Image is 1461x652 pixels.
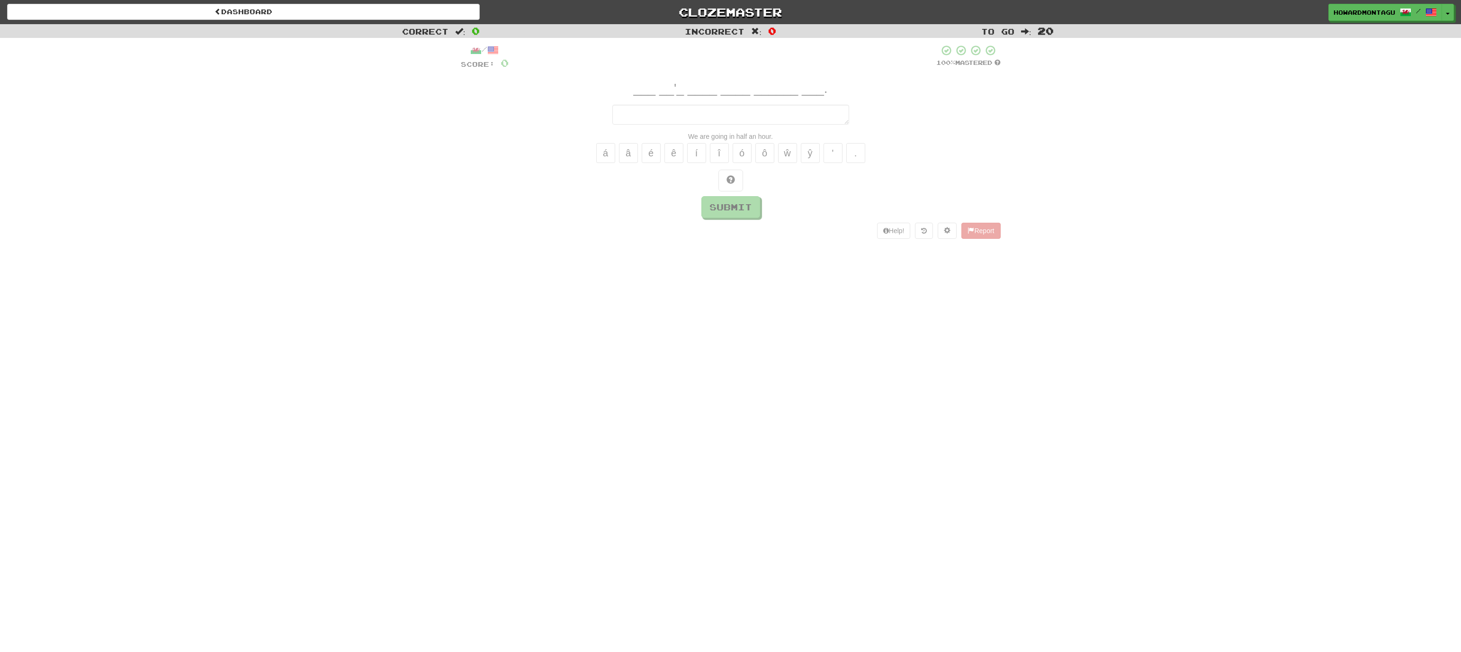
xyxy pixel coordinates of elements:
button: á [596,143,615,163]
a: Dashboard [7,4,480,20]
span: Incorrect [685,27,744,36]
span: Correct [402,27,448,36]
button: ê [664,143,683,163]
button: â [619,143,638,163]
button: Hint! [718,170,743,191]
span: : [751,27,762,36]
span: : [1021,27,1031,36]
button: Help! [877,223,911,239]
div: Mastered [936,59,1001,67]
span: 100 % [936,59,955,66]
span: To go [981,27,1014,36]
span: / [1416,8,1421,14]
button: Submit [701,196,760,218]
span: 0 [768,25,776,36]
span: Score: [461,60,495,68]
span: : [455,27,466,36]
button: . [846,143,865,163]
button: ŷ [801,143,820,163]
button: ŵ [778,143,797,163]
button: é [642,143,661,163]
button: î [710,143,729,163]
span: 20 [1038,25,1054,36]
span: howardmontagu [1334,8,1395,17]
button: ó [733,143,752,163]
div: ___ __'_ ____ ____ ______ ___. [461,80,1001,97]
button: Round history (alt+y) [915,223,933,239]
button: Report [961,223,1000,239]
button: ' [824,143,843,163]
span: 0 [501,57,509,69]
div: We are going in half an hour. [461,132,1001,141]
button: ô [755,143,774,163]
a: howardmontagu / [1328,4,1442,21]
a: Clozemaster [494,4,967,20]
span: 0 [472,25,480,36]
button: í [687,143,706,163]
div: / [461,45,509,56]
